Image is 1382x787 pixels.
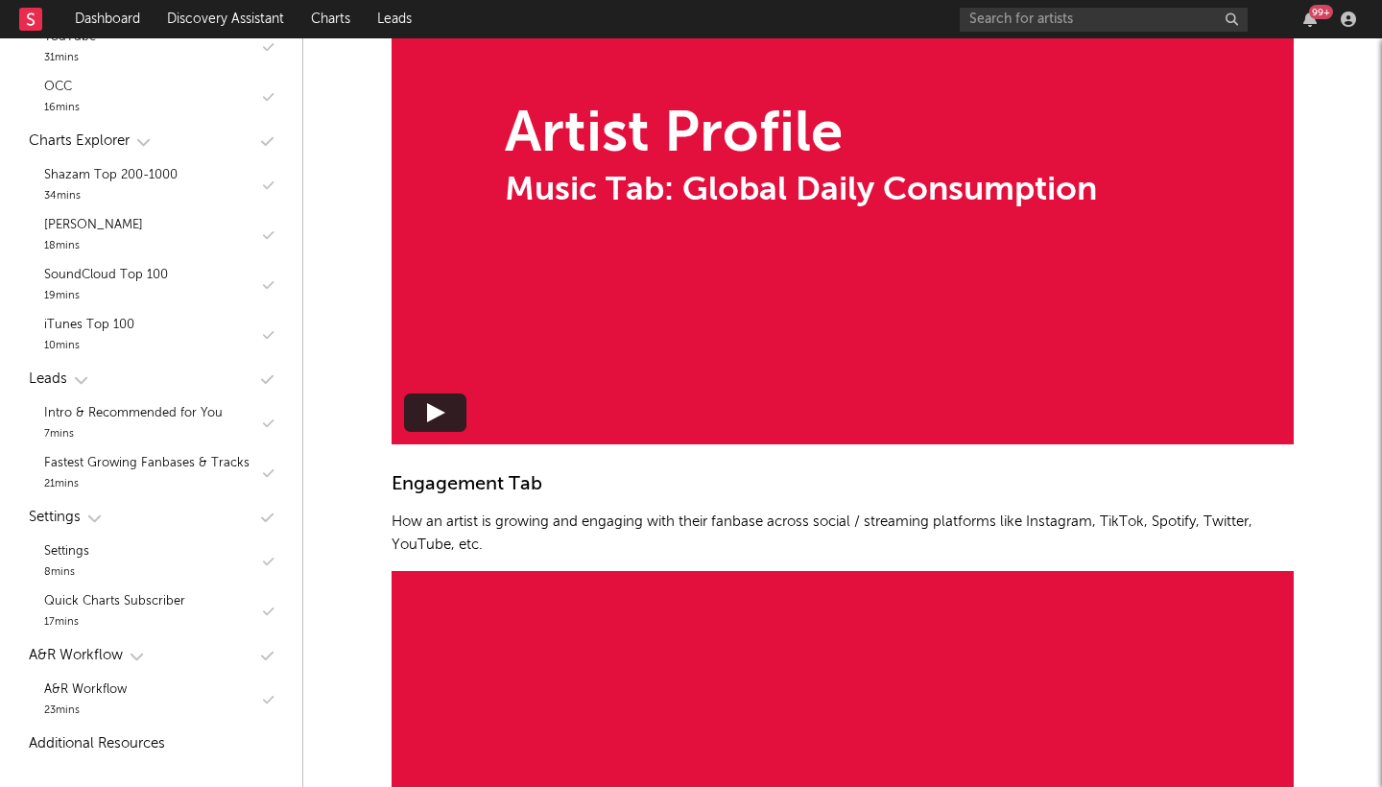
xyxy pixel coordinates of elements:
[44,475,250,494] div: 21 mins
[44,99,80,118] div: 16 mins
[44,563,89,583] div: 8 mins
[505,107,1097,164] div: Artist Profile
[44,540,89,563] div: Settings
[44,287,168,306] div: 19 mins
[392,473,1294,496] div: Engagement Tab
[960,8,1248,32] input: Search for artists
[44,187,178,206] div: 34 mins
[44,264,168,287] div: SoundCloud Top 100
[44,314,134,337] div: iTunes Top 100
[29,506,81,529] div: Settings
[44,679,127,702] div: A&R Workflow
[44,452,250,475] div: Fastest Growing Fanbases & Tracks
[29,644,123,667] div: A&R Workflow
[44,590,185,613] div: Quick Charts Subscriber
[44,337,134,356] div: 10 mins
[1303,12,1317,27] button: 99+
[44,237,143,256] div: 18 mins
[392,511,1294,557] p: How an artist is growing and engaging with their fanbase across social / streaming platforms like...
[1309,5,1333,19] div: 99 +
[29,732,165,755] div: Additional Resources
[29,130,130,153] div: Charts Explorer
[44,76,80,99] div: OCC
[44,49,96,68] div: 31 mins
[44,425,223,444] div: 7 mins
[44,214,143,237] div: [PERSON_NAME]
[44,402,223,425] div: Intro & Recommended for You
[44,164,178,187] div: Shazam Top 200-1000
[44,613,185,632] div: 17 mins
[44,702,127,721] div: 23 mins
[29,368,67,391] div: Leads
[505,174,1097,207] div: Music Tab: Global Daily Consumption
